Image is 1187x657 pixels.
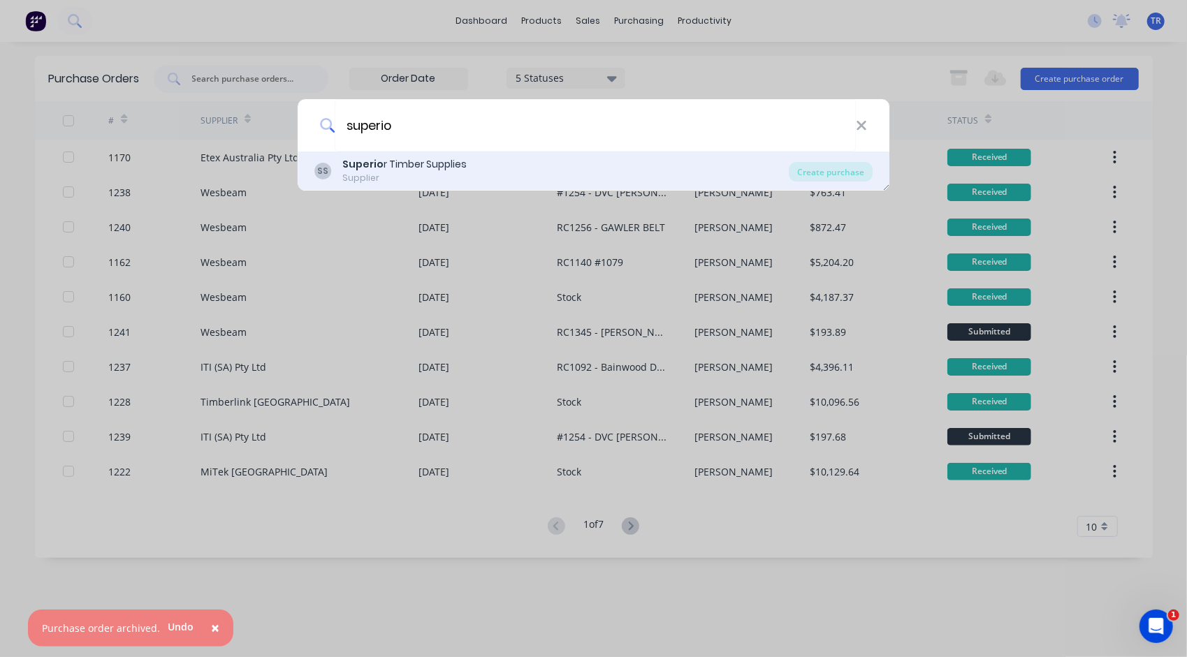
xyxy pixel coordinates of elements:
[314,163,331,179] div: SS
[789,162,873,182] div: Create purchase
[42,621,160,635] div: Purchase order archived.
[335,99,856,152] input: Enter a supplier name to create a new order...
[160,617,201,637] button: Undo
[342,157,467,172] div: r Timber Supplies
[1139,610,1173,643] iframe: Intercom live chat
[342,157,384,171] b: Superio
[1168,610,1179,621] span: 1
[197,612,233,645] button: Close
[211,618,219,637] span: ×
[342,172,467,184] div: Supplier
